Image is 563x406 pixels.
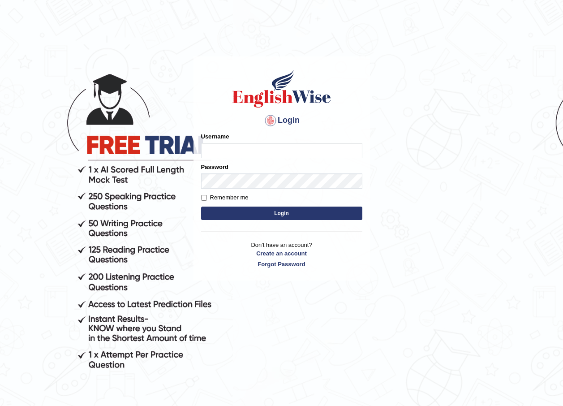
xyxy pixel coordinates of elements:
a: Forgot Password [201,260,362,268]
label: Remember me [201,193,249,202]
p: Don't have an account? [201,241,362,268]
a: Create an account [201,249,362,258]
button: Login [201,207,362,220]
input: Remember me [201,195,207,201]
h4: Login [201,113,362,128]
label: Username [201,132,229,141]
img: Logo of English Wise sign in for intelligent practice with AI [231,69,333,109]
label: Password [201,163,228,171]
